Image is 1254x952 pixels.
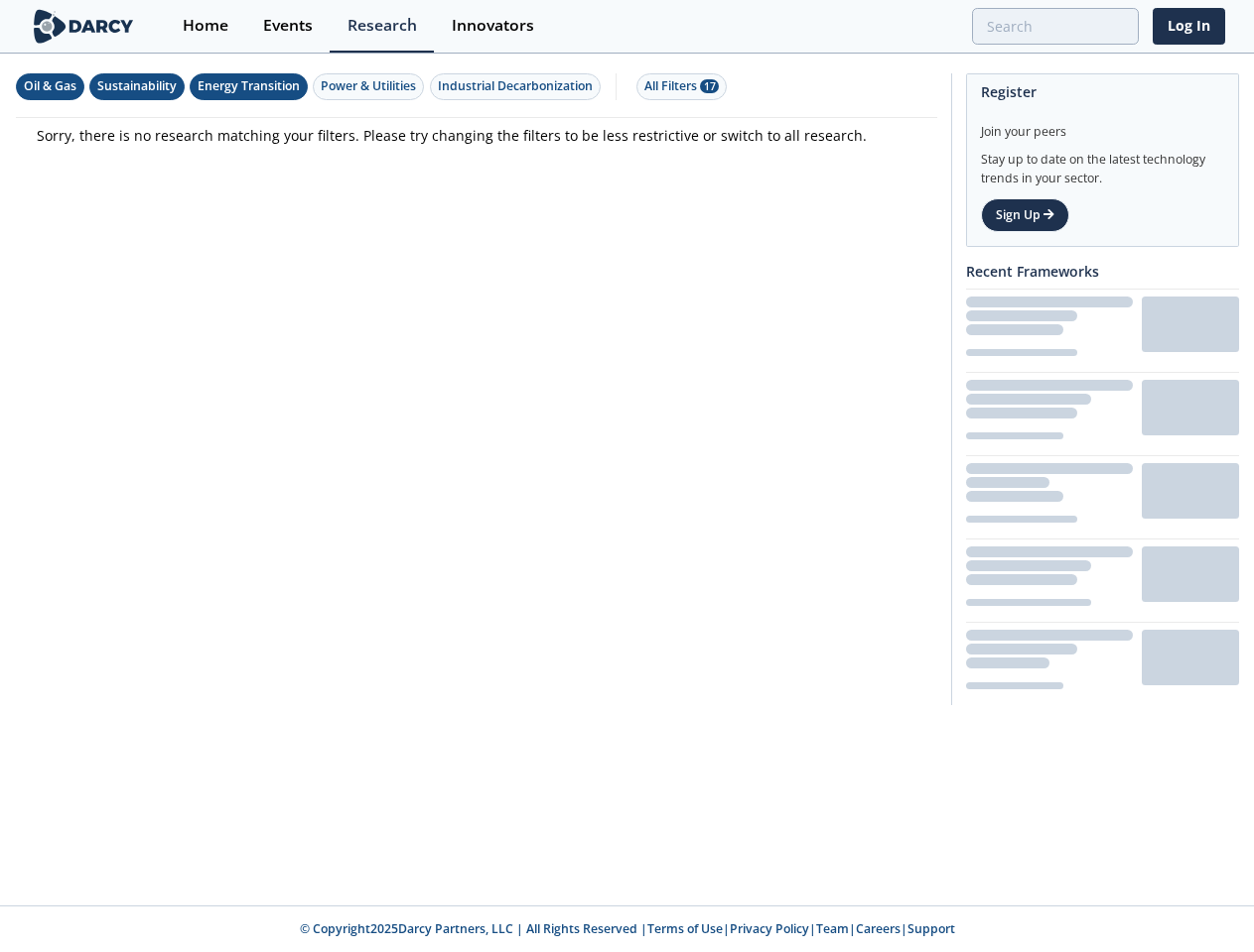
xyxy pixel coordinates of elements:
[730,920,809,937] a: Privacy Policy
[348,18,417,34] div: Research
[263,18,313,34] div: Events
[816,920,849,937] a: Team
[89,73,185,100] button: Sustainability
[438,77,593,95] div: Industrial Decarbonization
[907,920,955,937] a: Support
[430,73,601,100] button: Industrial Decarbonization
[97,77,177,95] div: Sustainability
[190,73,308,100] button: Energy Transition
[981,109,1224,141] div: Join your peers
[452,18,534,34] div: Innovators
[30,9,138,44] img: logo-wide.svg
[147,920,1108,938] p: © Copyright 2025 Darcy Partners, LLC | All Rights Reserved | | | | |
[198,77,300,95] div: Energy Transition
[647,920,723,937] a: Terms of Use
[636,73,727,100] button: All Filters 17
[37,125,916,146] p: Sorry, there is no research matching your filters. Please try changing the filters to be less res...
[981,74,1224,109] div: Register
[856,920,901,937] a: Careers
[16,73,84,100] button: Oil & Gas
[313,73,424,100] button: Power & Utilities
[981,141,1224,187] div: Stay up to date on the latest technology trends in your sector.
[24,77,76,95] div: Oil & Gas
[1153,8,1225,45] a: Log In
[644,77,719,95] div: All Filters
[700,79,719,93] span: 17
[972,8,1139,45] input: Advanced Search
[981,198,1069,232] a: Sign Up
[966,254,1239,289] div: Recent Frameworks
[321,77,416,95] div: Power & Utilities
[183,18,228,34] div: Home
